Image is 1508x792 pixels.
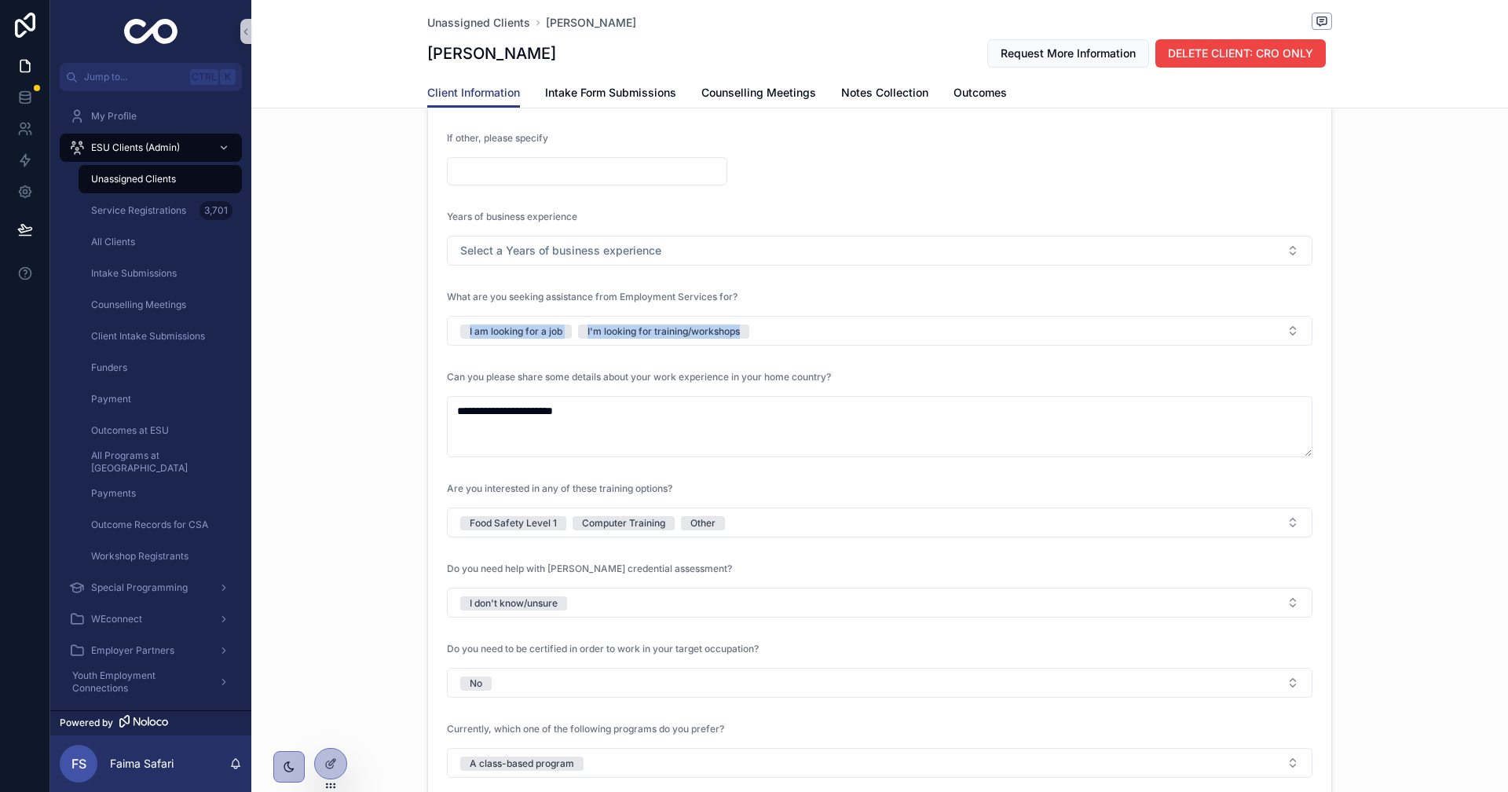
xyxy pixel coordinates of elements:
[447,132,548,144] span: If other, please specify
[91,204,186,217] span: Service Registrations
[427,15,530,31] a: Unassigned Clients
[60,134,242,162] a: ESU Clients (Admin)
[199,201,232,220] div: 3,701
[447,748,1312,778] button: Select Button
[60,636,242,665] a: Employer Partners
[470,757,574,771] div: A class-based program
[91,581,188,594] span: Special Programming
[546,15,636,31] a: [PERSON_NAME]
[79,354,242,382] a: Funders
[91,267,177,280] span: Intake Submissions
[71,754,86,773] span: FS
[72,669,206,695] span: Youth Employment Connections
[91,141,180,154] span: ESU Clients (Admin)
[79,259,242,288] a: Intake Submissions
[60,717,113,729] span: Powered by
[1168,46,1313,61] span: DELETE CLIENT: CRO ONLY
[447,316,1312,346] button: Select Button
[578,323,749,339] button: Unselect IM_LOOKING_FOR_TRAININGWORKSHOPS
[701,79,816,110] a: Counselling Meetings
[84,71,184,83] span: Jump to...
[91,299,186,311] span: Counselling Meetings
[50,710,251,735] a: Powered by
[470,596,558,610] div: I don't know/unsure
[91,173,176,185] span: Unassigned Clients
[470,676,482,691] div: No
[91,487,136,500] span: Payments
[60,668,242,696] a: Youth Employment Connections
[91,519,208,531] span: Outcome Records for CSA
[953,79,1007,110] a: Outcomes
[460,243,661,258] span: Select a Years of business experience
[79,385,242,413] a: Payment
[582,516,665,530] div: Computer Training
[470,516,557,530] div: Food Safety Level 1
[91,361,127,374] span: Funders
[447,371,831,383] span: Can you please share some details about your work experience in your home country?
[79,165,242,193] a: Unassigned Clients
[701,85,816,101] span: Counselling Meetings
[447,668,1312,698] button: Select Button
[91,236,135,248] span: All Clients
[953,85,1007,101] span: Outcomes
[124,19,178,44] img: App logo
[1155,39,1326,68] button: DELETE CLIENT: CRO ONLY
[573,515,675,530] button: Unselect COMPUTER_TRAINING
[79,479,242,508] a: Payments
[447,643,759,654] span: Do you need to be certified in order to work in your target occupation?
[79,448,242,476] a: All Programs at [GEOGRAPHIC_DATA]
[79,291,242,319] a: Counselling Meetings
[1001,46,1136,61] span: Request More Information
[447,211,577,222] span: Years of business experience
[987,39,1149,68] button: Request More Information
[79,542,242,570] a: Workshop Registrants
[470,324,562,339] div: I am looking for a job
[681,515,725,530] button: Unselect OTHER
[91,424,169,437] span: Outcomes at ESU
[427,85,520,101] span: Client Information
[91,449,226,475] span: All Programs at [GEOGRAPHIC_DATA]
[91,330,205,343] span: Client Intake Submissions
[587,324,740,339] div: I'm looking for training/workshops
[60,605,242,633] a: WEconnect
[60,102,242,130] a: My Profile
[91,644,174,657] span: Employer Partners
[50,91,251,710] div: scrollable content
[79,196,242,225] a: Service Registrations3,701
[110,756,174,772] p: Faima Safari
[427,42,556,64] h1: [PERSON_NAME]
[447,588,1312,618] button: Select Button
[91,393,131,405] span: Payment
[427,79,520,108] a: Client Information
[545,85,676,101] span: Intake Form Submissions
[447,508,1312,537] button: Select Button
[841,79,928,110] a: Notes Collection
[190,69,218,85] span: Ctrl
[79,511,242,539] a: Outcome Records for CSA
[447,236,1312,266] button: Select Button
[79,228,242,256] a: All Clients
[60,574,242,602] a: Special Programming
[79,416,242,445] a: Outcomes at ESU
[841,85,928,101] span: Notes Collection
[460,515,566,530] button: Unselect FOOD_SAFETY_LEVEL_1
[690,516,716,530] div: Other
[460,323,572,339] button: Unselect I_AM_LOOKING_FOR_A_JOB
[447,723,724,735] span: Currently, which one of the following programs do you prefer?
[447,291,738,302] span: What are you seeking assistance from Employment Services for?
[447,563,732,574] span: Do you need help with [PERSON_NAME] credential assessment?
[447,482,672,494] span: Are you interested in any of these training options?
[221,71,234,83] span: K
[91,613,142,625] span: WEconnect
[91,110,137,123] span: My Profile
[91,550,188,563] span: Workshop Registrants
[60,63,242,91] button: Jump to...CtrlK
[79,322,242,350] a: Client Intake Submissions
[545,79,676,110] a: Intake Form Submissions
